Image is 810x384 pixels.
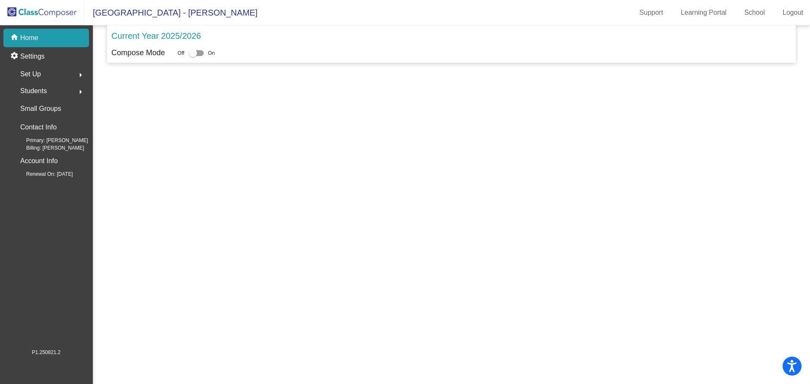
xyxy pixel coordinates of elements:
p: Contact Info [20,121,57,133]
mat-icon: home [10,33,20,43]
span: Students [20,85,47,97]
span: Off [178,49,184,57]
p: Home [20,33,38,43]
p: Small Groups [20,103,61,115]
mat-icon: arrow_right [76,87,86,97]
a: School [737,6,772,19]
p: Account Info [20,155,58,167]
span: Primary: [PERSON_NAME] [13,137,88,144]
p: Settings [20,51,45,62]
mat-icon: settings [10,51,20,62]
span: [GEOGRAPHIC_DATA] - [PERSON_NAME] [84,6,257,19]
span: Billing: [PERSON_NAME] [13,144,84,152]
a: Logout [776,6,810,19]
span: Set Up [20,68,41,80]
span: Renewal On: [DATE] [13,170,73,178]
span: On [208,49,215,57]
a: Learning Portal [674,6,734,19]
p: Compose Mode [111,47,165,59]
p: Current Year 2025/2026 [111,30,201,42]
mat-icon: arrow_right [76,70,86,80]
a: Support [633,6,670,19]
